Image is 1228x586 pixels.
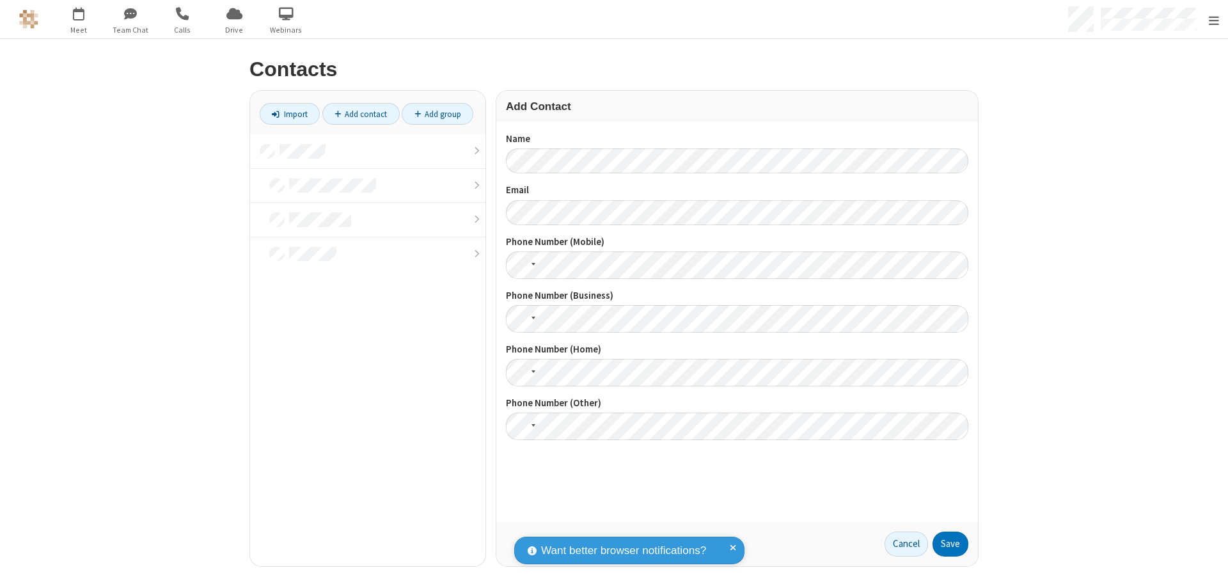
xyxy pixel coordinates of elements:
[159,24,207,36] span: Calls
[262,24,310,36] span: Webinars
[506,305,539,333] div: United States: + 1
[506,289,968,303] label: Phone Number (Business)
[885,532,928,557] a: Cancel
[210,24,258,36] span: Drive
[260,103,320,125] a: Import
[506,132,968,146] label: Name
[506,100,968,113] h3: Add Contact
[55,24,103,36] span: Meet
[506,413,539,440] div: United States: + 1
[506,359,539,386] div: United States: + 1
[506,251,539,279] div: United States: + 1
[249,58,979,81] h2: Contacts
[933,532,968,557] button: Save
[19,10,38,29] img: QA Selenium DO NOT DELETE OR CHANGE
[402,103,473,125] a: Add group
[506,342,968,357] label: Phone Number (Home)
[506,235,968,249] label: Phone Number (Mobile)
[541,542,706,559] span: Want better browser notifications?
[107,24,155,36] span: Team Chat
[506,396,968,411] label: Phone Number (Other)
[322,103,400,125] a: Add contact
[506,183,968,198] label: Email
